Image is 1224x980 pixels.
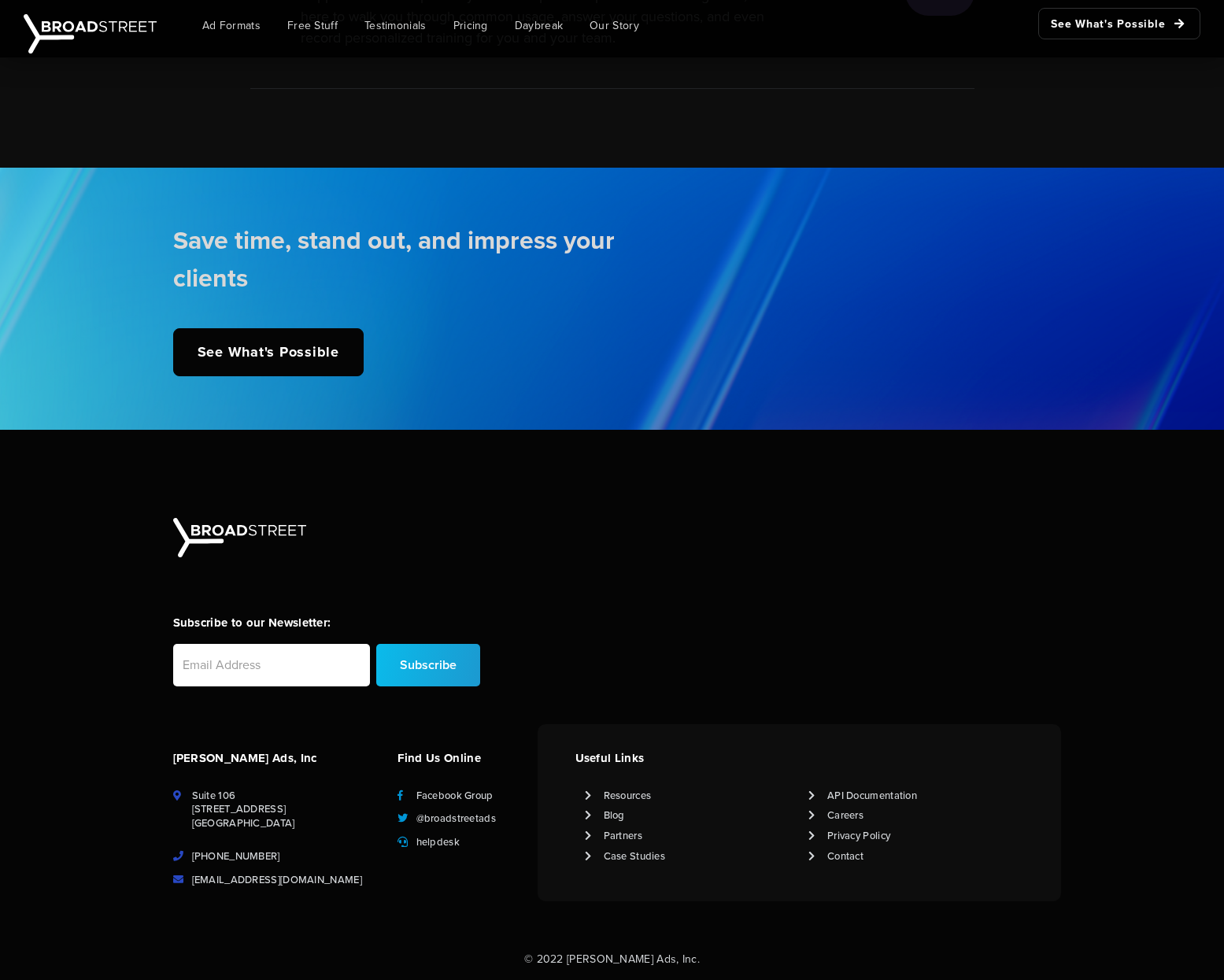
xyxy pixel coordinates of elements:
a: Resources [604,789,652,803]
a: [EMAIL_ADDRESS][DOMAIN_NAME] [192,873,362,887]
input: Email Address [173,644,370,686]
span: Daybreak [515,17,563,34]
span: Ad Formats [202,17,261,34]
input: Subscribe [376,644,480,686]
a: [PHONE_NUMBER] [192,849,280,864]
span: Free Stuff [287,17,338,34]
img: Broadstreet | The Ad Manager for Small Publishers [24,14,157,54]
li: Suite 106 [STREET_ADDRESS] [GEOGRAPHIC_DATA] [173,789,379,831]
a: Testimonials [353,8,438,43]
a: Daybreak [503,8,575,43]
a: Careers [827,808,863,823]
a: Facebook Group [416,789,494,803]
span: Pricing [453,17,488,34]
a: Our Story [578,8,651,43]
a: See What's Possible [1038,8,1200,39]
h2: Save time, stand out, and impress your clients [173,221,678,297]
h4: Useful Links [575,749,1023,767]
h4: Subscribe to our Newsletter: [173,614,480,631]
span: Testimonials [364,17,427,34]
a: Case Studies [604,849,666,864]
h4: [PERSON_NAME] Ads, Inc [173,749,379,767]
a: Ad Formats [190,8,272,43]
img: Broadstreet | The Ad Manager for Small Publishers [173,518,306,557]
a: Pricing [442,8,500,43]
a: Privacy Policy [827,829,890,843]
a: Partners [604,829,642,843]
a: API Documentation [827,789,917,803]
a: @broadstreetads [416,812,497,826]
h4: Find Us Online [398,749,528,767]
a: Free Stuff [275,8,349,43]
a: Contact [827,849,863,864]
a: See What's Possible [173,328,364,376]
a: Blog [604,808,625,823]
span: Our Story [590,17,639,34]
a: helpdesk [416,835,460,849]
